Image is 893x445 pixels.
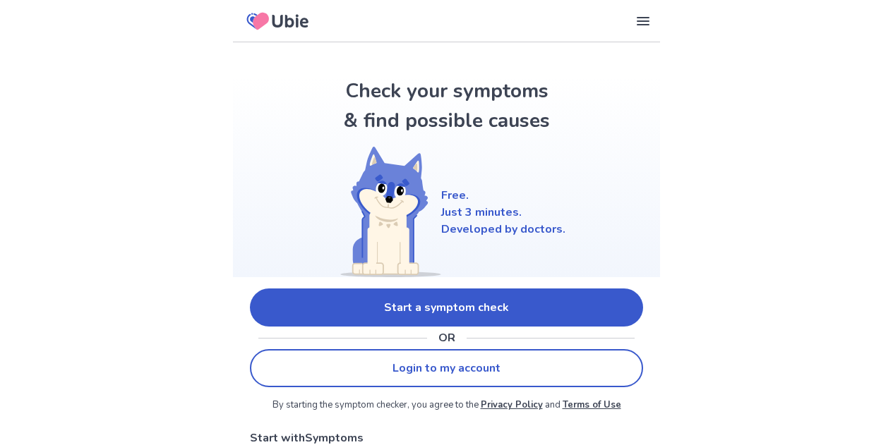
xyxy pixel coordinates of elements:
[438,329,455,346] p: OR
[250,349,643,387] a: Login to my account
[441,187,565,204] p: Free.
[563,398,621,411] a: Terms of Use
[441,221,565,238] p: Developed by doctors.
[481,398,543,411] a: Privacy Policy
[441,204,565,221] p: Just 3 minutes.
[250,398,643,413] p: By starting the symptom checker, you agree to the and
[328,147,441,277] img: Shiba (Welcome)
[341,76,553,135] h1: Check your symptoms & find possible causes
[250,288,643,327] a: Start a symptom check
